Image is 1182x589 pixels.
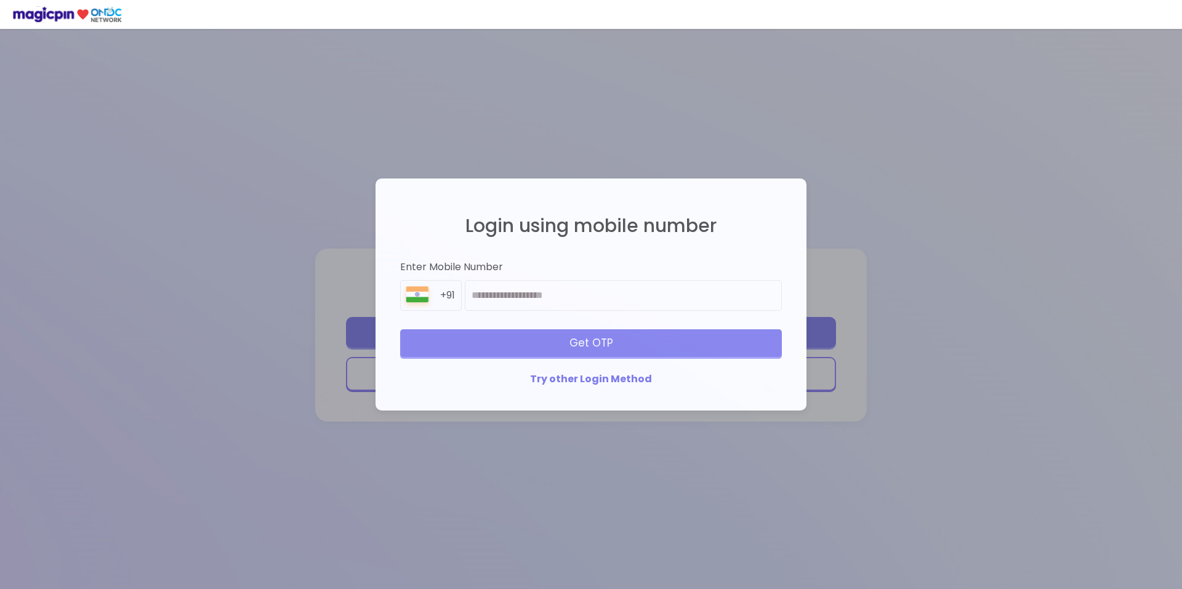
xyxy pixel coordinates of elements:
[12,6,122,23] img: ondc-logo-new-small.8a59708e.svg
[400,215,782,236] h2: Login using mobile number
[401,284,434,310] img: 8BGLRPwvQ+9ZgAAAAASUVORK5CYII=
[400,260,782,274] div: Enter Mobile Number
[440,289,461,303] div: +91
[400,372,782,387] div: Try other Login Method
